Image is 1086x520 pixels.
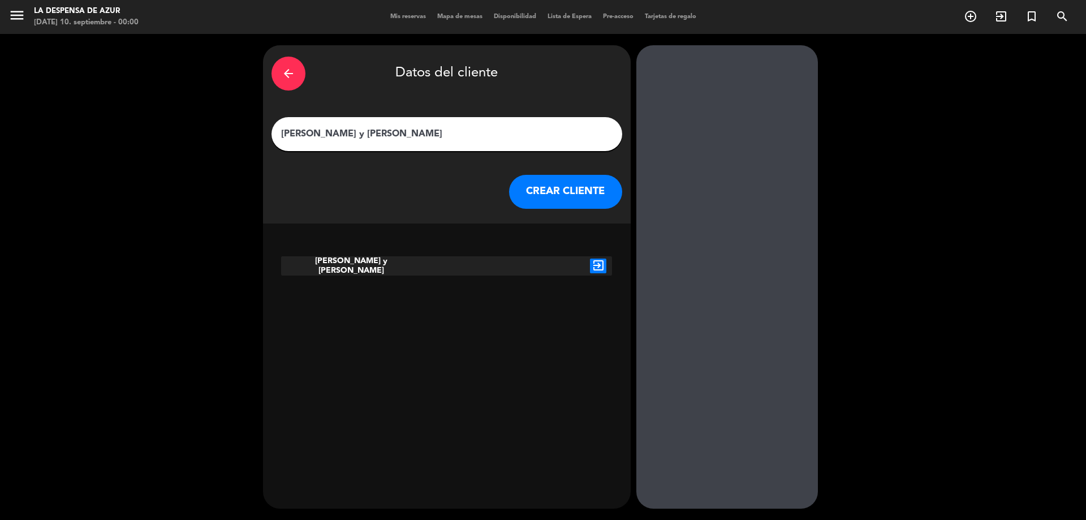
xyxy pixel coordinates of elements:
[639,14,702,20] span: Tarjetas de regalo
[34,6,139,17] div: La Despensa de Azur
[488,14,542,20] span: Disponibilidad
[34,17,139,28] div: [DATE] 10. septiembre - 00:00
[509,175,622,209] button: CREAR CLIENTE
[8,7,25,24] i: menu
[1055,10,1069,23] i: search
[964,10,977,23] i: add_circle_outline
[282,67,295,80] i: arrow_back
[542,14,597,20] span: Lista de Espera
[1025,10,1038,23] i: turned_in_not
[590,259,606,273] i: exit_to_app
[271,54,622,93] div: Datos del cliente
[281,256,419,276] div: [PERSON_NAME] y [PERSON_NAME]
[280,126,614,142] input: Escriba nombre, correo electrónico o número de teléfono...
[8,7,25,28] button: menu
[385,14,432,20] span: Mis reservas
[597,14,639,20] span: Pre-acceso
[994,10,1008,23] i: exit_to_app
[432,14,488,20] span: Mapa de mesas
